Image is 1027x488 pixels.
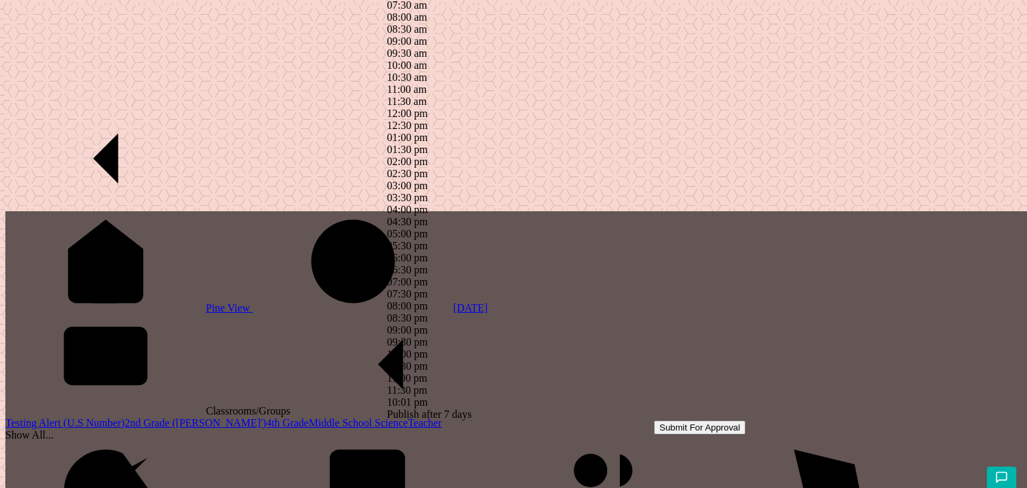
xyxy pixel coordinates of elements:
span: 10:00 am [387,59,427,71]
span: 10:01 pm [387,396,428,408]
span: 07:00 pm [387,276,428,287]
span: 11:00 am [387,84,427,95]
button: Submit For Approval [654,420,746,435]
span: 08:00 pm [387,300,428,312]
span: 04:30 pm [387,216,428,227]
span: Publish after 7 days [387,408,472,420]
span: 06:00 pm [387,252,428,263]
a: [DATE] [253,302,488,314]
span: 11:00 pm [387,372,427,384]
span: Classrooms/Groups [206,405,491,416]
a: Testing Alert (U.S Number) [5,417,124,429]
span: 09:30 pm [387,336,428,348]
span: 10:00 pm [387,348,428,360]
span: 12:00 pm [387,108,428,119]
span: 08:00 am [387,11,427,23]
span: 12:30 pm [387,120,428,131]
span: 01:30 pm [387,144,428,155]
span: 03:30 pm [387,192,428,203]
span: 04:00 pm [387,204,428,215]
span: Pine View [206,302,253,314]
a: Pine View [5,302,253,314]
div: Show All... [5,429,1027,441]
a: 4th Grade [266,417,309,429]
span: 10:30 am [387,72,427,83]
span: 01:00 pm [387,132,428,143]
span: 09:00 am [387,35,427,47]
span: 07:30 pm [387,288,428,299]
span: 02:00 pm [387,156,428,167]
a: 2nd Grade ([PERSON_NAME]') [124,417,266,429]
span: 09:30 am [387,47,427,59]
span: 02:30 pm [387,168,428,179]
span: 08:30 am [387,23,427,35]
span: 05:30 pm [387,240,428,251]
span: 11:30 pm [387,384,427,396]
span: 03:00 pm [387,180,428,191]
span: 08:30 pm [387,312,428,324]
span: 11:30 am [387,96,427,107]
span: 05:00 pm [387,228,428,239]
span: 06:30 pm [387,264,428,275]
span: 10:30 pm [387,360,428,372]
a: Middle School Science [309,417,408,429]
span: 09:00 pm [387,324,428,336]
